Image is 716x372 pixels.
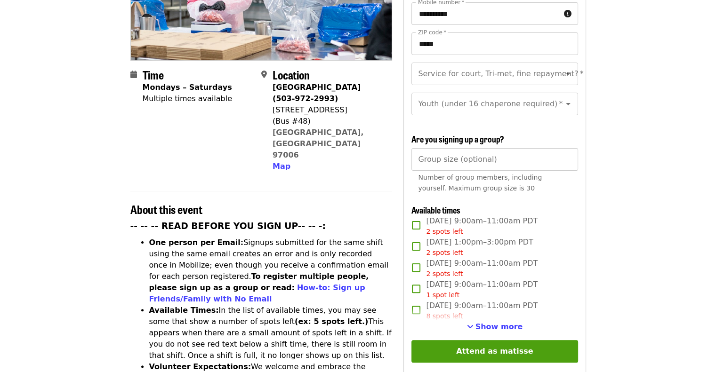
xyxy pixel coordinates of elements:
label: ZIP code [418,30,446,35]
input: [object Object] [411,148,578,171]
span: 1 spot left [426,291,459,299]
i: calendar icon [130,70,137,79]
span: Show more [475,322,523,331]
li: Signups submitted for the same shift using the same email creates an error and is only recorded o... [149,237,393,305]
span: [DATE] 9:00am–11:00am PDT [426,215,538,237]
span: About this event [130,201,202,217]
div: Multiple times available [143,93,232,104]
strong: Volunteer Expectations: [149,362,251,371]
span: Number of group members, including yourself. Maximum group size is 30 [418,174,542,192]
a: [GEOGRAPHIC_DATA], [GEOGRAPHIC_DATA] 97006 [273,128,364,159]
span: Are you signing up a group? [411,133,504,145]
span: 2 spots left [426,270,463,277]
input: ZIP code [411,32,578,55]
span: 8 spots left [426,312,463,320]
span: 2 spots left [426,228,463,235]
span: [DATE] 9:00am–11:00am PDT [426,258,538,279]
span: [DATE] 9:00am–11:00am PDT [426,300,538,321]
strong: [GEOGRAPHIC_DATA] (503-972-2993) [273,83,361,103]
strong: Mondays – Saturdays [143,83,232,92]
span: Location [273,66,310,83]
i: circle-info icon [564,9,571,18]
strong: To register multiple people, please sign up as a group or read: [149,272,369,292]
li: In the list of available times, you may see some that show a number of spots left This appears wh... [149,305,393,361]
button: Attend as matisse [411,340,578,363]
span: [DATE] 1:00pm–3:00pm PDT [426,237,533,258]
input: Mobile number [411,2,560,25]
strong: (ex: 5 spots left.) [295,317,368,326]
strong: Available Times: [149,306,219,315]
span: Time [143,66,164,83]
strong: One person per Email: [149,238,244,247]
span: [DATE] 9:00am–11:00am PDT [426,279,538,300]
span: Available times [411,204,460,216]
a: How-to: Sign up Friends/Family with No Email [149,283,365,303]
button: Map [273,161,290,172]
button: Open [562,97,575,111]
button: Open [562,67,575,80]
div: (Bus #48) [273,116,385,127]
button: See more timeslots [467,321,523,332]
div: [STREET_ADDRESS] [273,104,385,116]
span: 2 spots left [426,249,463,256]
i: map-marker-alt icon [261,70,267,79]
strong: -- -- -- READ BEFORE YOU SIGN UP-- -- -: [130,221,326,231]
span: Map [273,162,290,171]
